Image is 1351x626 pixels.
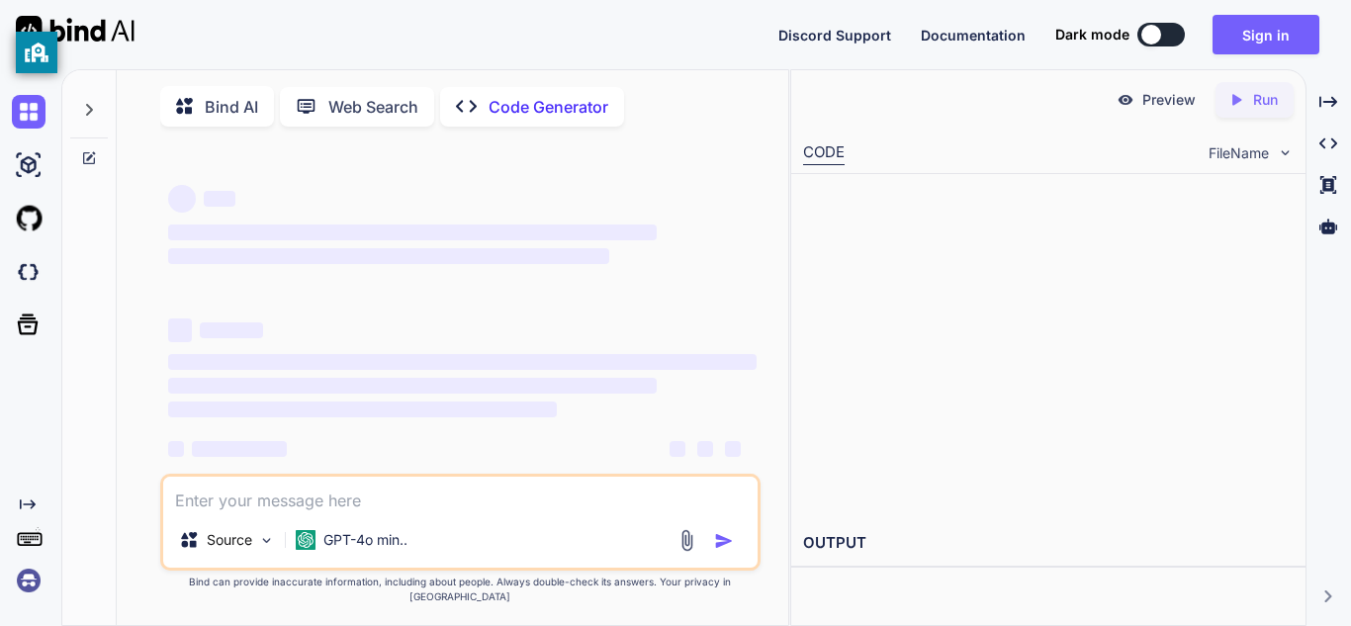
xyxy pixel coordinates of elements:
p: Web Search [328,95,418,119]
span: ‌ [168,441,184,457]
p: GPT-4o min.. [323,530,407,550]
p: Bind AI [205,95,258,119]
img: icon [714,531,734,551]
img: darkCloudIdeIcon [12,255,45,289]
img: GPT-4o mini [296,530,315,550]
span: ‌ [168,248,609,264]
span: FileName [1209,143,1269,163]
p: Source [207,530,252,550]
h2: OUTPUT [791,520,1306,567]
div: CODE [803,141,845,165]
span: ‌ [168,224,657,240]
p: Run [1253,90,1278,110]
img: Pick Models [258,532,275,549]
span: ‌ [168,402,557,417]
span: Dark mode [1055,25,1129,45]
img: signin [12,564,45,597]
img: githubLight [12,202,45,235]
span: ‌ [168,354,757,370]
button: Documentation [921,25,1026,45]
img: Bind AI [16,16,135,45]
img: attachment [675,529,698,552]
img: chevron down [1277,144,1294,161]
img: ai-studio [12,148,45,182]
span: ‌ [192,441,287,457]
button: Discord Support [778,25,891,45]
span: ‌ [670,441,685,457]
p: Preview [1142,90,1196,110]
p: Code Generator [489,95,608,119]
span: Documentation [921,27,1026,44]
span: ‌ [168,378,657,394]
span: ‌ [168,185,196,213]
img: chat [12,95,45,129]
span: ‌ [725,441,741,457]
button: Sign in [1213,15,1319,54]
p: Bind can provide inaccurate information, including about people. Always double-check its answers.... [160,575,761,604]
button: privacy banner [16,32,57,73]
img: preview [1117,91,1134,109]
span: ‌ [200,322,263,338]
span: ‌ [697,441,713,457]
span: Discord Support [778,27,891,44]
span: ‌ [204,191,235,207]
span: ‌ [168,318,192,342]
